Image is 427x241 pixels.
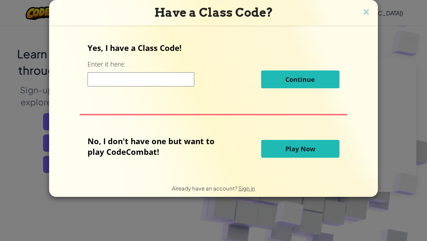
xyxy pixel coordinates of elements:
[285,145,315,153] span: Play Now
[88,42,339,53] p: Yes, I have a Class Code!
[154,5,273,20] span: Have a Class Code?
[172,185,238,192] span: Already have an account?
[88,60,125,69] label: Enter it here:
[261,140,339,158] button: Play Now
[88,136,225,157] p: No, I don't have one but want to play CodeCombat!
[238,185,255,192] a: Sign in
[285,75,315,84] span: Continue
[261,70,339,88] button: Continue
[362,7,371,18] img: close icon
